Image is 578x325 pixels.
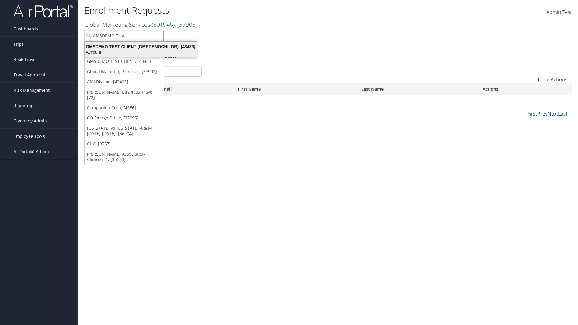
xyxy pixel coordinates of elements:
[14,52,37,67] span: Book Travel
[13,4,73,18] img: airportal-logo.png
[85,139,164,149] a: CHG, [9757]
[548,110,558,117] a: Next
[175,20,197,29] span: , [ 37903 ]
[85,95,572,106] td: No pending requests available
[477,83,572,95] th: Actions
[84,20,197,29] a: Global Marketing Services
[537,76,567,83] a: Table Actions
[14,37,24,52] span: Trips
[85,30,164,41] input: Search Accounts
[232,83,356,95] th: First Name: activate to sort column ascending
[14,144,49,159] span: AirPortal® Admin
[85,113,164,123] a: CO Energy Office, [27095]
[546,9,572,15] span: Admin Test
[81,44,200,49] div: GMSDEMO TEST CLIENT (GMSDEMOCHILDR), [43433]
[84,4,409,17] h1: Enrollment Requests
[14,129,45,144] span: Employee Tools
[14,113,47,128] span: Company Admin
[152,20,175,29] span: ( 301946 )
[85,67,164,77] a: Global Marketing Services, [37903]
[356,83,477,95] th: Last Name: activate to sort column ascending
[85,149,164,165] a: [PERSON_NAME] Associates - Clinician 1, [35133]
[85,56,164,67] a: GMSDEMO TEST CLIENT, [43433]
[85,103,164,113] a: Companion Corp, [4056]
[81,49,200,55] div: Account
[14,67,45,82] span: Travel Approval
[14,98,33,113] span: Reporting
[546,3,572,22] a: Admin Test
[14,83,50,98] span: Risk Management
[14,21,38,36] span: Dashboards
[558,110,567,117] a: Last
[85,77,164,87] a: AMI Divison, [43423]
[155,83,232,95] th: Email: activate to sort column ascending
[527,110,537,117] a: First
[85,123,164,139] a: [US_STATE] vs [US_STATE] A & M [DATE]-[DATE], [36904]
[85,87,164,103] a: [PERSON_NAME] Business Travel, [72]
[537,110,548,117] a: Prev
